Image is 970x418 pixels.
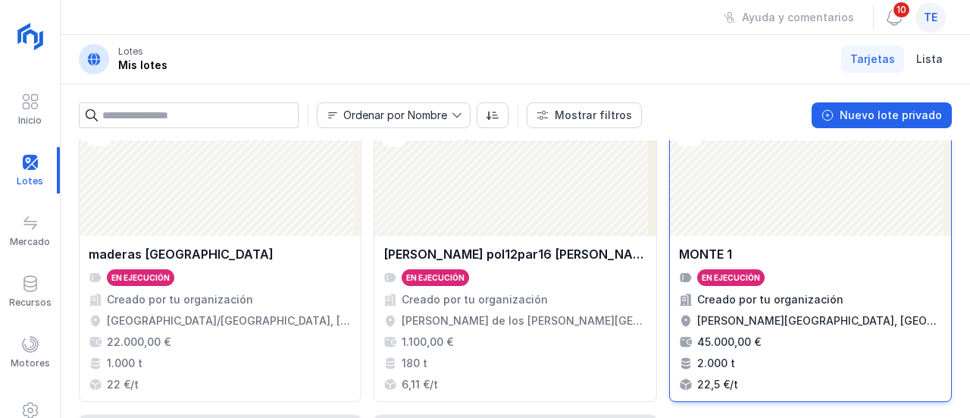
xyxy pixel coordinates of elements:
[892,1,911,19] span: 10
[11,17,49,55] img: logoRight.svg
[697,335,761,350] div: 45.000,00 €
[697,356,735,371] div: 2.000 t
[916,52,943,67] span: Lista
[18,115,42,127] div: Inicio
[841,46,904,73] a: Tarjetas
[406,272,465,283] div: En ejecución
[702,272,760,283] div: En ejecución
[679,245,732,263] div: MONTE 1
[107,356,142,371] div: 1.000 t
[402,356,427,371] div: 180 t
[840,108,942,123] div: Nuevo lote privado
[402,377,438,392] div: 6,11 €/t
[742,10,854,25] div: Ayuda y comentarios
[402,292,548,307] div: Creado por tu organización
[111,272,170,283] div: En ejecución
[107,292,253,307] div: Creado por tu organización
[9,297,52,309] div: Recursos
[118,46,143,58] div: Lotes
[383,245,646,263] div: [PERSON_NAME] pol12par16 [PERSON_NAME]
[89,245,274,263] div: maderas [GEOGRAPHIC_DATA]
[527,102,642,128] button: Mostrar filtros
[907,46,952,73] a: Lista
[697,377,738,392] div: 22,5 €/t
[697,313,942,328] div: [PERSON_NAME][GEOGRAPHIC_DATA], [GEOGRAPHIC_DATA], [GEOGRAPHIC_DATA]
[402,313,646,328] div: [PERSON_NAME] de los [PERSON_NAME][GEOGRAPHIC_DATA], [GEOGRAPHIC_DATA], [GEOGRAPHIC_DATA]
[924,10,937,25] span: te
[402,335,453,350] div: 1.100,00 €
[850,52,895,67] span: Tarjetas
[669,114,952,402] a: MONTE 1En ejecuciónCreado por tu organización[PERSON_NAME][GEOGRAPHIC_DATA], [GEOGRAPHIC_DATA], [...
[374,114,656,402] a: [PERSON_NAME] pol12par16 [PERSON_NAME]En ejecuciónCreado por tu organización[PERSON_NAME] de los ...
[107,335,171,350] div: 22.000,00 €
[107,377,139,392] div: 22 €/t
[79,114,361,402] a: maderas [GEOGRAPHIC_DATA]En ejecuciónCreado por tu organización[GEOGRAPHIC_DATA]/[GEOGRAPHIC_DATA...
[555,108,632,123] div: Mostrar filtros
[714,5,864,30] button: Ayuda y comentarios
[697,292,843,307] div: Creado por tu organización
[343,110,447,121] div: Ordenar por Nombre
[10,236,50,248] div: Mercado
[118,58,167,73] div: Mis lotes
[812,102,952,128] button: Nuevo lote privado
[11,357,50,369] div: Motores
[107,313,352,328] div: [GEOGRAPHIC_DATA]/[GEOGRAPHIC_DATA], [GEOGRAPHIC_DATA], [GEOGRAPHIC_DATA], [GEOGRAPHIC_DATA][PERS...
[318,103,452,127] span: Nombre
